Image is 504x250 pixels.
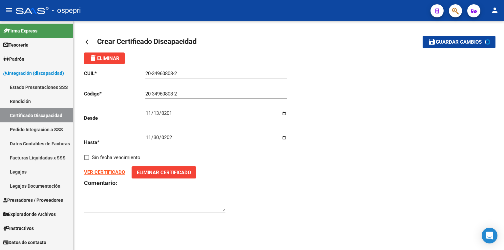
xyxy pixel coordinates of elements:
[3,55,24,63] span: Padrón
[491,6,499,14] mat-icon: person
[84,70,145,77] p: CUIL
[482,228,497,243] div: Open Intercom Messenger
[89,55,119,61] span: Eliminar
[3,239,46,246] span: Datos de contacto
[3,225,34,232] span: Instructivos
[84,90,145,97] p: Código
[428,38,436,46] mat-icon: save
[3,27,37,34] span: Firma Express
[3,197,63,204] span: Prestadores / Proveedores
[84,52,125,64] button: Eliminar
[84,38,92,46] mat-icon: arrow_back
[5,6,13,14] mat-icon: menu
[137,170,191,176] span: Eliminar Certificado
[3,70,64,77] span: Integración (discapacidad)
[84,139,145,146] p: Hasta
[84,179,117,186] strong: Comentario:
[97,37,197,46] span: Crear Certificado Discapacidad
[52,3,81,18] span: - ospepri
[89,54,97,62] mat-icon: delete
[436,39,482,45] span: Guardar cambios
[84,169,125,175] a: VER CERTIFICADO
[84,115,145,122] p: Desde
[132,166,196,178] button: Eliminar Certificado
[3,41,29,49] span: Tesorería
[3,211,56,218] span: Explorador de Archivos
[92,154,140,161] span: Sin fecha vencimiento
[423,36,495,48] button: Guardar cambios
